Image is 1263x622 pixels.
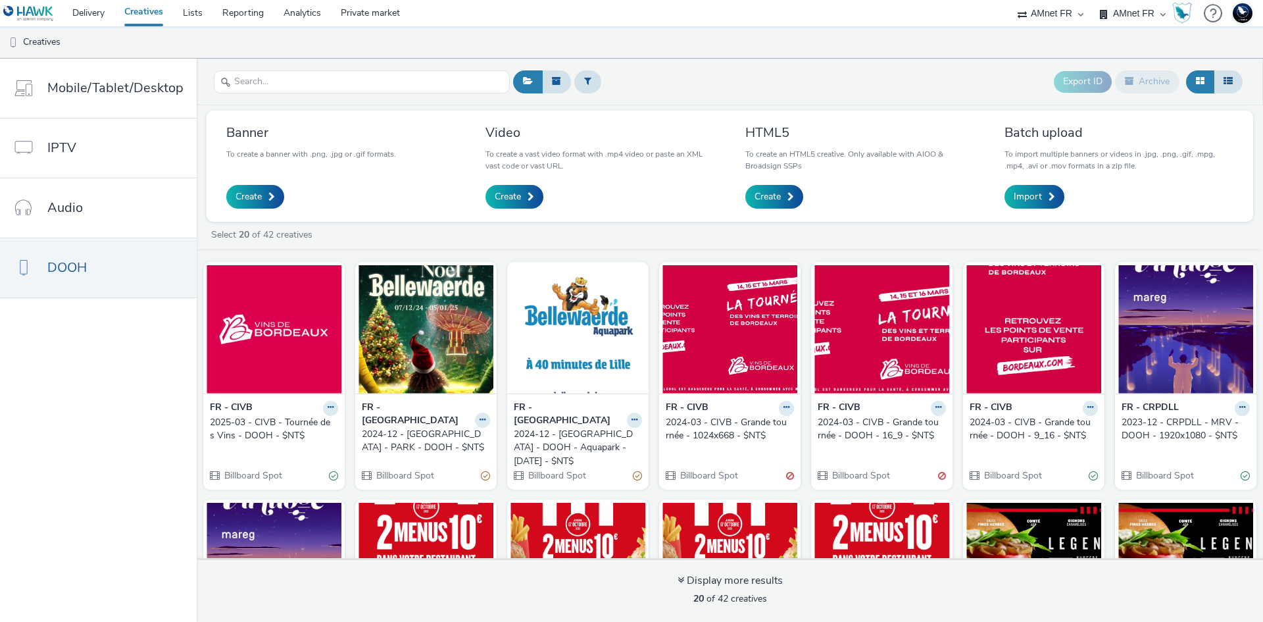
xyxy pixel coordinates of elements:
img: 2024-12 - Bellewaerde - DOOH - Aquapark - Noël - $NT$ visual [510,265,645,394]
p: To create an HTML5 creative. Only available with AIOO & Broadsign SSPs [745,148,974,172]
strong: FR - [GEOGRAPHIC_DATA] [514,401,624,428]
span: DOOH [47,258,87,277]
div: Valid [1089,469,1098,483]
span: Import [1014,190,1042,203]
p: To import multiple banners or videos in .jpg, .png, .gif, .mpg, .mp4, .avi or .mov formats in a z... [1004,148,1233,172]
h3: Video [485,124,714,142]
img: dooh [7,36,20,49]
h3: HTML5 [745,124,974,142]
div: Partially valid [633,469,642,483]
a: 2024-03 - CIVB - Grande tournée - 1024x668 - $NT$ [666,416,794,443]
span: Create [495,190,521,203]
span: Billboard Spot [679,469,738,482]
span: Audio [47,198,83,217]
a: 2024-12 - [GEOGRAPHIC_DATA] - PARK - DOOH - $NT$ [362,428,490,455]
img: 2025-03 - CIVB - Tournée des Vins - DOOH - $NT$ visual [207,265,341,394]
strong: FR - CIVB [818,401,860,416]
a: Create [485,185,543,209]
a: Import [1004,185,1064,209]
div: 2024-03 - CIVB - Grande tournée - 1024x668 - $NT$ [666,416,789,443]
span: Create [755,190,781,203]
span: Billboard Spot [831,469,890,482]
div: 2024-03 - CIVB - Grande tournée - DOOH - 9_16 - $NT$ [970,416,1093,443]
strong: FR - CIVB [210,401,253,416]
a: 2024-12 - [GEOGRAPHIC_DATA] - DOOH - Aquapark - [DATE] - $NT$ [514,428,642,468]
h3: Banner [226,124,396,142]
div: 2025-03 - CIVB - Tournée des Vins - DOOH - $NT$ [210,416,333,443]
strong: 20 [239,228,249,241]
strong: FR - CRPDLL [1122,401,1179,416]
img: 2023-12 - CRPDLL - MRV - DOOH - 1920x1080 - $NT$ visual [1118,265,1253,394]
a: 2024-03 - CIVB - Grande tournée - DOOH - 16_9 - $NT$ [818,416,946,443]
a: Hawk Academy [1172,3,1197,24]
img: 2024-03 - CIVB - Grande tournée - DOOH - 16_9 - $NT$ visual [814,265,949,394]
span: Billboard Spot [375,469,434,482]
div: Invalid [786,469,794,483]
img: 2024-03 - CIVB - Grande tournée - 1024x668 - $NT$ visual [662,265,797,394]
a: Create [226,185,284,209]
button: Grid [1186,70,1214,93]
span: of 42 creatives [693,592,767,605]
a: Create [745,185,803,209]
div: 2024-03 - CIVB - Grande tournée - DOOH - 16_9 - $NT$ [818,416,941,443]
span: Billboard Spot [527,469,586,482]
span: Billboard Spot [983,469,1042,482]
div: 2023-12 - CRPDLL - MRV - DOOH - 1920x1080 - $NT$ [1122,416,1245,443]
strong: 20 [693,592,704,605]
div: Valid [1241,469,1250,483]
h3: Batch upload [1004,124,1233,142]
div: Invalid [938,469,946,483]
div: 2024-12 - [GEOGRAPHIC_DATA] - DOOH - Aquapark - [DATE] - $NT$ [514,428,637,468]
span: Create [235,190,262,203]
img: 2024-03 - CIVB - Grande tournée - DOOH - 9_16 - $NT$ visual [966,265,1101,394]
div: Display more results [678,573,783,588]
div: Valid [329,469,338,483]
div: 2024-12 - [GEOGRAPHIC_DATA] - PARK - DOOH - $NT$ [362,428,485,455]
input: Search... [214,70,510,93]
strong: FR - [GEOGRAPHIC_DATA] [362,401,472,428]
div: Partially valid [481,469,490,483]
a: 2023-12 - CRPDLL - MRV - DOOH - 1920x1080 - $NT$ [1122,416,1250,443]
p: To create a vast video format with .mp4 video or paste an XML vast code or vast URL. [485,148,714,172]
a: 2024-03 - CIVB - Grande tournée - DOOH - 9_16 - $NT$ [970,416,1098,443]
a: Select of 42 creatives [210,228,318,241]
button: Archive [1115,70,1179,93]
img: undefined Logo [3,5,54,22]
span: Mobile/Tablet/Desktop [47,78,184,97]
span: Billboard Spot [223,469,282,482]
strong: FR - CIVB [970,401,1012,416]
button: Export ID [1054,71,1112,92]
strong: FR - CIVB [666,401,708,416]
p: To create a banner with .png, .jpg or .gif formats. [226,148,396,160]
img: Hawk Academy [1172,3,1192,24]
a: 2025-03 - CIVB - Tournée des Vins - DOOH - $NT$ [210,416,338,443]
img: Support Hawk [1233,3,1252,23]
button: Table [1214,70,1243,93]
span: Billboard Spot [1135,469,1194,482]
img: 2024-12 - BELLEWAERDE - PARK - DOOH - $NT$ visual [359,265,493,394]
span: IPTV [47,138,76,157]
